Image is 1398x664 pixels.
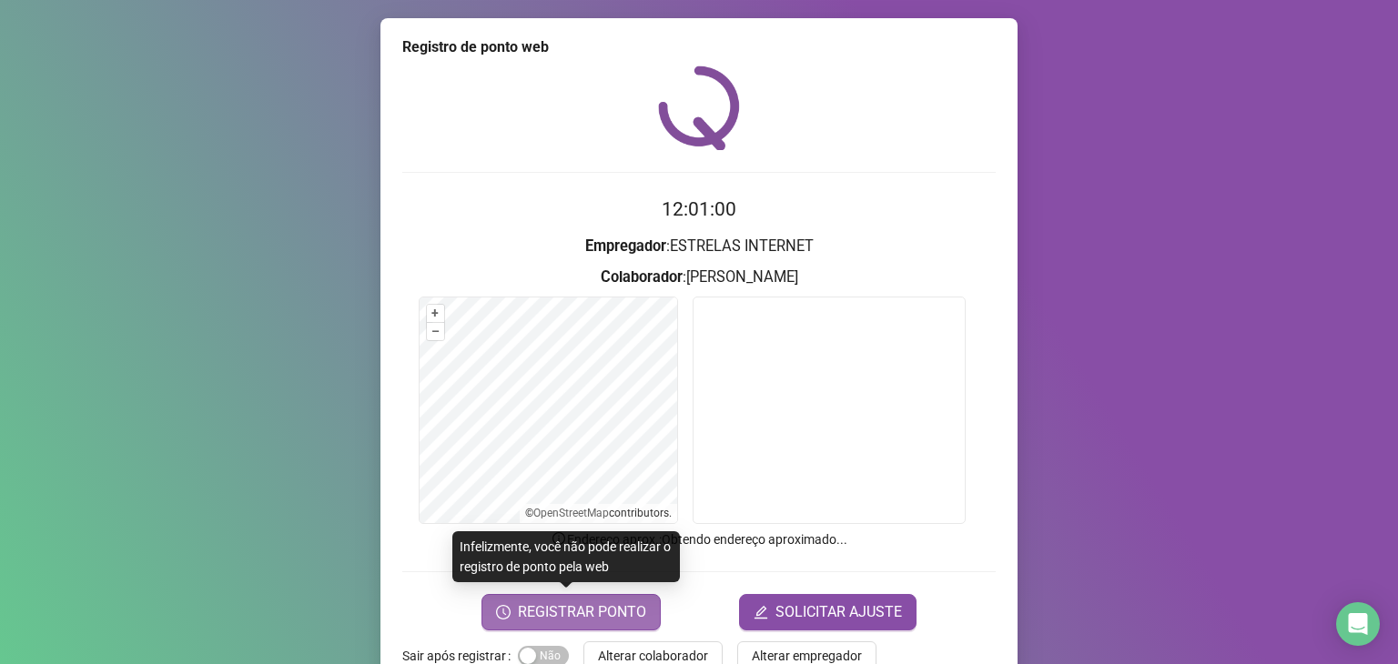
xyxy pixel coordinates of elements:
div: Infelizmente, você não pode realizar o registro de ponto pela web [452,531,680,582]
strong: Empregador [585,237,666,255]
span: clock-circle [496,605,511,619]
div: Registro de ponto web [402,36,996,58]
h3: : [PERSON_NAME] [402,266,996,289]
li: © contributors. [525,507,672,519]
span: edit [754,605,768,619]
span: SOLICITAR AJUSTE [775,601,902,623]
p: Endereço aprox. : Obtendo endereço aproximado... [402,529,996,549]
button: + [427,305,444,322]
img: QRPoint [658,65,740,150]
a: OpenStreetMap [533,507,609,519]
span: REGISTRAR PONTO [518,601,646,623]
button: – [427,323,444,340]
button: editSOLICITAR AJUSTE [739,594,917,630]
h3: : ESTRELAS INTERNET [402,235,996,258]
button: REGISTRAR PONTO [481,594,661,630]
div: Open Intercom Messenger [1336,602,1380,646]
strong: Colaborador [601,268,683,286]
time: 12:01:00 [662,198,736,220]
